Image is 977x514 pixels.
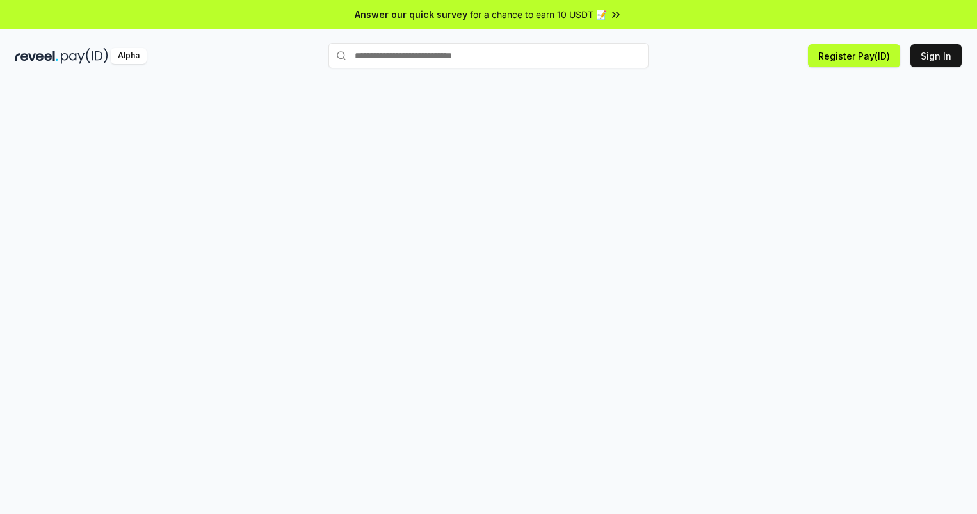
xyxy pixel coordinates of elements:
[910,44,962,67] button: Sign In
[15,48,58,64] img: reveel_dark
[355,8,467,21] span: Answer our quick survey
[808,44,900,67] button: Register Pay(ID)
[111,48,147,64] div: Alpha
[61,48,108,64] img: pay_id
[470,8,607,21] span: for a chance to earn 10 USDT 📝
